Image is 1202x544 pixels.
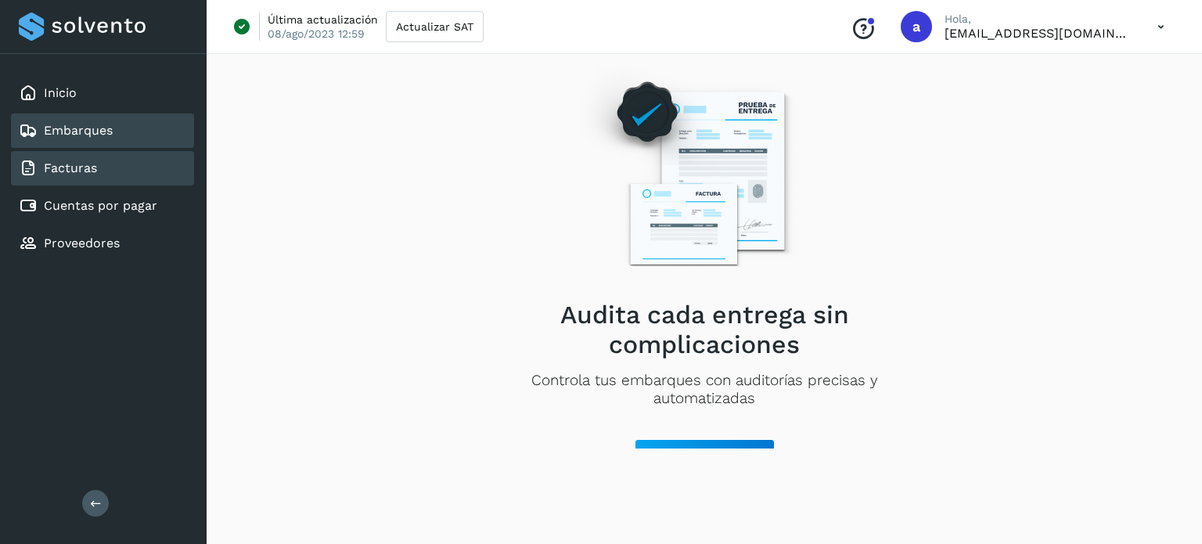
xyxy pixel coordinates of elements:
a: Embarques [44,123,113,138]
div: Inicio [11,76,194,110]
p: Última actualización [268,13,378,27]
button: Actualizar SAT [386,11,484,42]
div: Facturas [11,151,194,186]
p: 08/ago/2023 12:59 [268,27,365,41]
a: Facturas [44,160,97,175]
p: administracion@bigan.mx [945,26,1132,41]
a: Cuentas por pagar [44,198,157,213]
div: Cuentas por pagar [11,189,194,223]
div: Proveedores [11,226,194,261]
a: Inicio [44,85,77,100]
p: Hola, [945,13,1132,26]
div: Embarques [11,113,194,148]
img: Empty state image [569,58,840,287]
a: Proveedores [44,236,120,250]
h2: Audita cada entrega sin complicaciones [481,300,927,360]
span: Actualizar SAT [396,21,473,32]
p: Controla tus embarques con auditorías precisas y automatizadas [481,372,927,408]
